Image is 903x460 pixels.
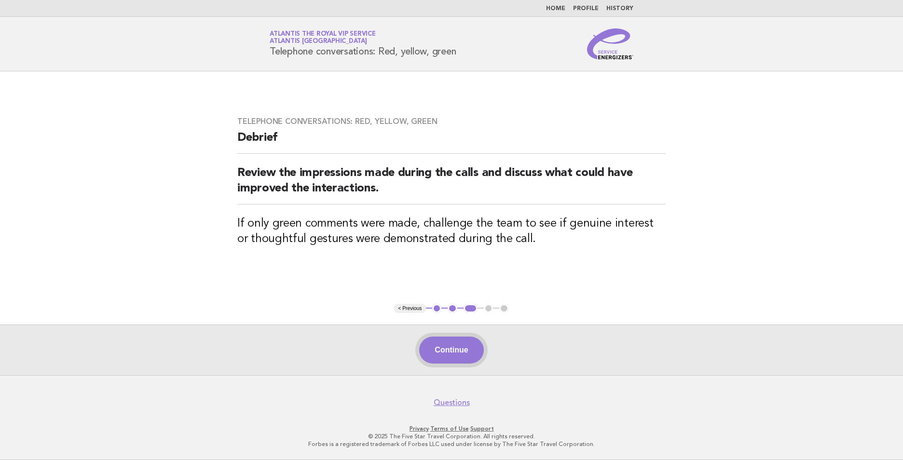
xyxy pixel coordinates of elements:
a: Atlantis the Royal VIP ServiceAtlantis [GEOGRAPHIC_DATA] [270,31,376,44]
button: 2 [448,304,457,313]
p: · · [156,425,747,433]
button: 1 [432,304,442,313]
h3: If only green comments were made, challenge the team to see if genuine interest or thoughtful ges... [237,216,666,247]
span: Atlantis [GEOGRAPHIC_DATA] [270,39,367,45]
a: Support [470,425,494,432]
h3: Telephone conversations: Red, yellow, green [237,117,666,126]
img: Service Energizers [587,28,633,59]
h2: Review the impressions made during the calls and discuss what could have improved the interactions. [237,165,666,204]
button: < Previous [394,304,425,313]
button: 3 [464,304,478,313]
a: Terms of Use [430,425,469,432]
p: Forbes is a registered trademark of Forbes LLC used under license by The Five Star Travel Corpora... [156,440,747,448]
a: History [606,6,633,12]
a: Profile [573,6,599,12]
button: Continue [419,337,483,364]
a: Home [546,6,565,12]
h1: Telephone conversations: Red, yellow, green [270,31,456,56]
p: © 2025 The Five Star Travel Corporation. All rights reserved. [156,433,747,440]
a: Privacy [410,425,429,432]
a: Questions [434,398,470,407]
h2: Debrief [237,130,666,154]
